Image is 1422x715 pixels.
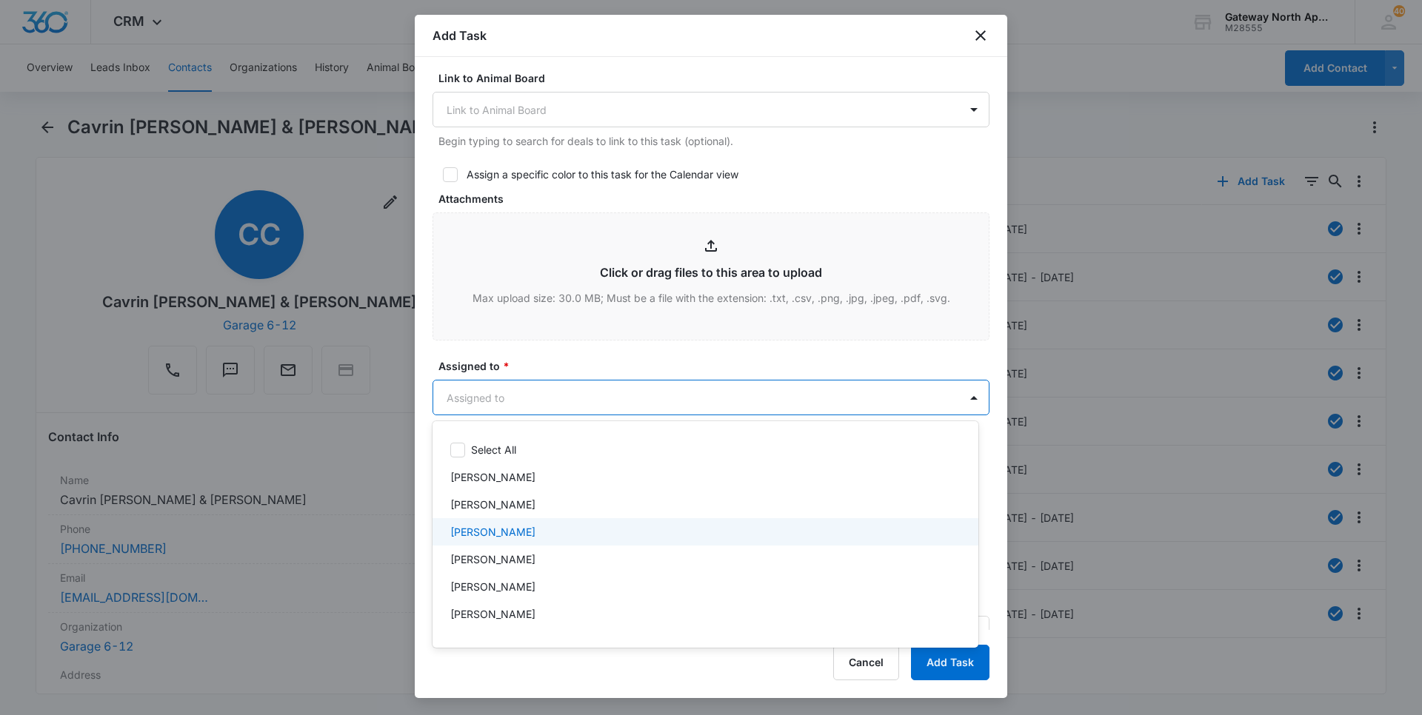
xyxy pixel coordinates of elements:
[450,634,535,649] p: [PERSON_NAME]
[450,606,535,622] p: [PERSON_NAME]
[471,442,516,457] p: Select All
[450,551,535,567] p: [PERSON_NAME]
[450,469,535,485] p: [PERSON_NAME]
[450,497,535,512] p: [PERSON_NAME]
[450,579,535,594] p: [PERSON_NAME]
[450,524,535,540] p: [PERSON_NAME]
